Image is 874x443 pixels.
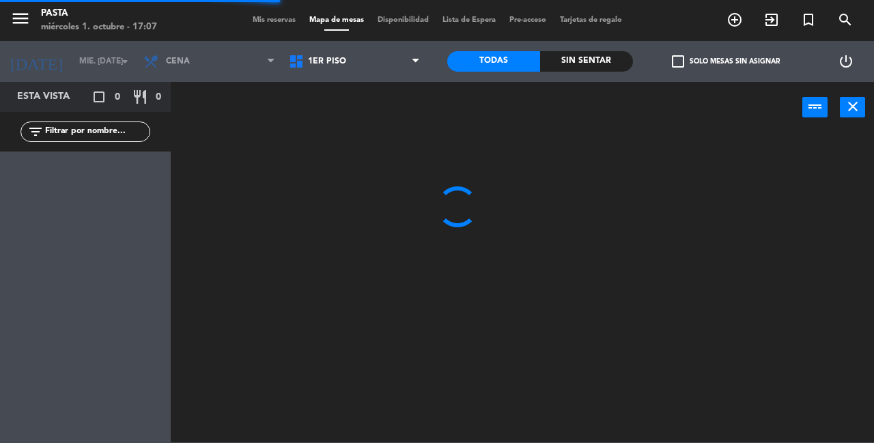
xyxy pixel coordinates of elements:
span: Disponibilidad [371,16,436,24]
button: close [840,97,865,117]
i: add_circle_outline [727,12,743,28]
i: search [837,12,854,28]
span: 1ER PISO [308,57,346,66]
i: exit_to_app [763,12,780,28]
i: power_settings_new [838,53,854,70]
span: Pre-acceso [503,16,553,24]
input: Filtrar por nombre... [44,124,150,139]
div: Todas [447,51,540,72]
span: Mapa de mesas [302,16,371,24]
i: menu [10,8,31,29]
i: arrow_drop_down [117,53,133,70]
span: Tarjetas de regalo [553,16,629,24]
i: turned_in_not [800,12,817,28]
span: 0 [156,89,161,105]
label: Solo mesas sin asignar [672,55,780,68]
i: power_input [807,98,823,115]
span: Cena [166,57,190,66]
div: Sin sentar [540,51,633,72]
span: Lista de Espera [436,16,503,24]
div: Esta vista [7,89,98,105]
span: check_box_outline_blank [672,55,684,68]
i: crop_square [91,89,107,105]
i: close [845,98,861,115]
i: restaurant [132,89,148,105]
div: miércoles 1. octubre - 17:07 [41,20,157,34]
i: filter_list [27,124,44,140]
button: power_input [802,97,828,117]
span: 0 [115,89,120,105]
span: Mis reservas [246,16,302,24]
div: Pasta [41,7,157,20]
button: menu [10,8,31,33]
